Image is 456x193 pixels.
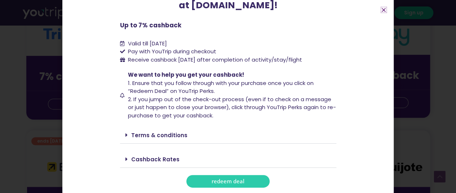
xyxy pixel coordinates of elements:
[128,95,336,119] span: 2. If you jump out of the check-out process (even if to check on a message or just happen to clos...
[120,21,181,30] b: Up to 7% cashback
[126,48,216,56] span: Pay with YouTrip during checkout
[128,71,244,78] span: We want to help you get your cashback!
[120,151,336,168] div: Cashback Rates
[212,179,244,184] span: redeem deal
[128,56,302,63] span: Receive cashback [DATE] after completion of activity/stay/flight
[128,40,167,47] span: Valid till [DATE]
[381,7,386,13] a: Close
[131,156,180,163] a: Cashback Rates
[120,127,336,144] div: Terms & conditions
[131,131,187,139] a: Terms & conditions
[186,175,270,188] a: redeem deal
[128,79,314,95] span: 1. Ensure that you follow through with your purchase once you click on “Redeem Deal” on YouTrip P...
